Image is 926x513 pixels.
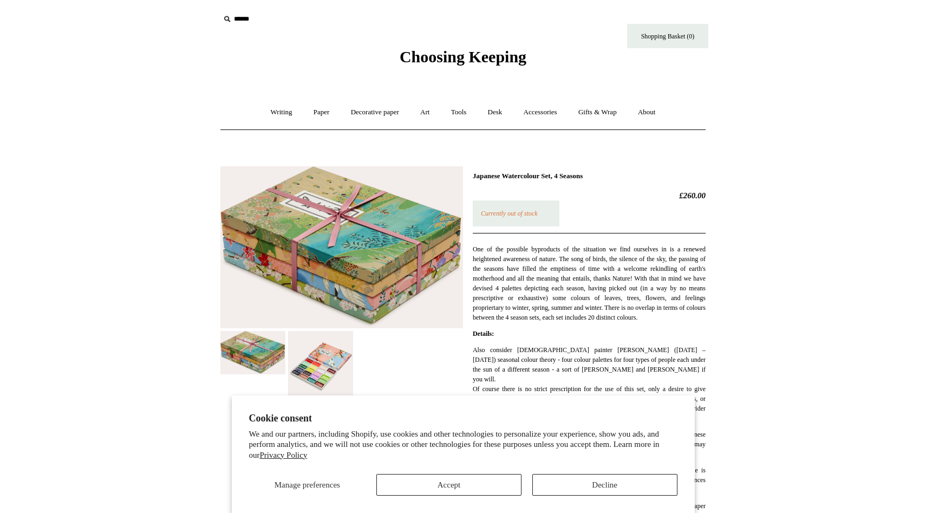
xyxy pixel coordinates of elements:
[478,98,512,127] a: Desk
[341,98,409,127] a: Decorative paper
[249,413,677,424] h2: Cookie consent
[249,429,677,461] p: We and our partners, including Shopify, use cookies and other technologies to personalize your ex...
[260,451,308,459] a: Privacy Policy
[288,331,353,396] img: Japanese Watercolour Set, 4 Seasons
[532,474,677,496] button: Decline
[376,474,521,496] button: Accept
[410,98,439,127] a: Art
[261,98,302,127] a: Writing
[473,244,706,322] p: One of the possible byproducts of the situation we find ourselves in is a renewed heightened awar...
[220,166,463,328] img: Japanese Watercolour Set, 4 Seasons
[473,172,706,180] h1: Japanese Watercolour Set, 4 Seasons
[400,48,526,66] span: Choosing Keeping
[441,98,477,127] a: Tools
[627,24,708,48] a: Shopping Basket (0)
[569,98,627,127] a: Gifts & Wrap
[628,98,666,127] a: About
[249,474,366,496] button: Manage preferences
[275,480,340,489] span: Manage preferences
[473,191,706,200] h2: £260.00
[400,56,526,64] a: Choosing Keeping
[481,210,538,217] em: Currently out of stock
[514,98,567,127] a: Accessories
[473,330,494,337] strong: Details:
[220,331,285,374] img: Japanese Watercolour Set, 4 Seasons
[304,98,340,127] a: Paper
[473,345,706,423] p: Also consider [DEMOGRAPHIC_DATA] painter [PERSON_NAME] ([DATE] – [DATE]) seasonal colour theory -...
